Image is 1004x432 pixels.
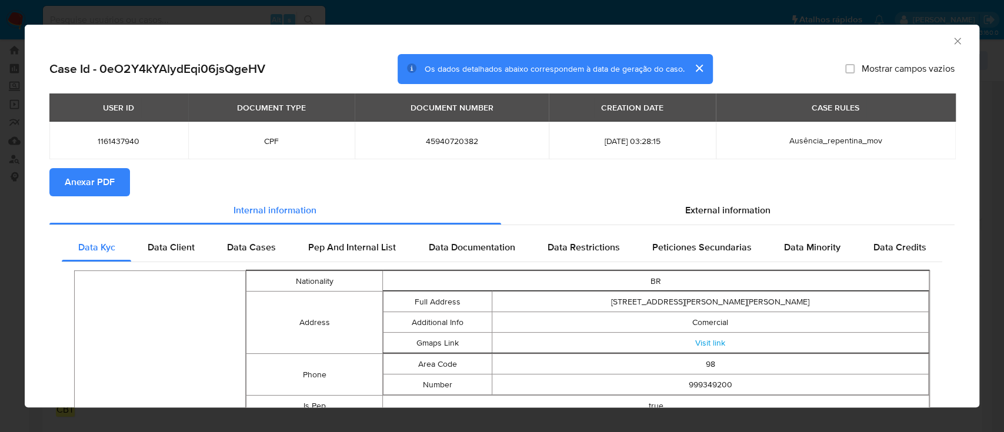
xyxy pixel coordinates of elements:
[49,61,265,76] h2: Case Id - 0eO2Y4kYAlydEqi06jsQgeHV
[64,136,174,146] span: 1161437940
[789,135,882,146] span: Ausência_repentina_mov
[62,233,942,262] div: Detailed internal info
[805,98,866,118] div: CASE RULES
[246,354,382,396] td: Phone
[234,203,316,217] span: Internal information
[845,64,855,73] input: Mostrar campos vazios
[369,136,535,146] span: 45940720382
[403,98,501,118] div: DOCUMENT NUMBER
[383,396,929,416] td: true
[425,63,685,75] span: Os dados detalhados abaixo correspondem à data de geração do caso.
[952,35,962,46] button: Fechar a janela
[383,374,492,395] td: Number
[492,312,929,333] td: Comercial
[695,337,725,349] a: Visit link
[428,240,515,254] span: Data Documentation
[49,196,955,225] div: Detailed info
[148,240,195,254] span: Data Client
[383,292,492,312] td: Full Address
[873,240,926,254] span: Data Credits
[246,292,382,354] td: Address
[227,240,276,254] span: Data Cases
[492,374,929,395] td: 999349200
[246,396,382,416] td: Is Pep
[78,240,115,254] span: Data Kyc
[383,271,929,292] td: BR
[202,136,341,146] span: CPF
[308,240,396,254] span: Pep And Internal List
[685,203,770,217] span: External information
[96,98,141,118] div: USER ID
[492,354,929,374] td: 98
[652,240,752,254] span: Peticiones Secundarias
[383,354,492,374] td: Area Code
[383,333,492,353] td: Gmaps Link
[563,136,701,146] span: [DATE] 03:28:15
[594,98,671,118] div: CREATION DATE
[492,292,929,312] td: [STREET_ADDRESS][PERSON_NAME][PERSON_NAME]
[49,168,130,196] button: Anexar PDF
[862,63,955,75] span: Mostrar campos vazios
[246,271,382,292] td: Nationality
[685,54,713,82] button: cerrar
[383,312,492,333] td: Additional Info
[548,240,620,254] span: Data Restrictions
[65,169,115,195] span: Anexar PDF
[230,98,313,118] div: DOCUMENT TYPE
[784,240,840,254] span: Data Minority
[25,25,979,407] div: closure-recommendation-modal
